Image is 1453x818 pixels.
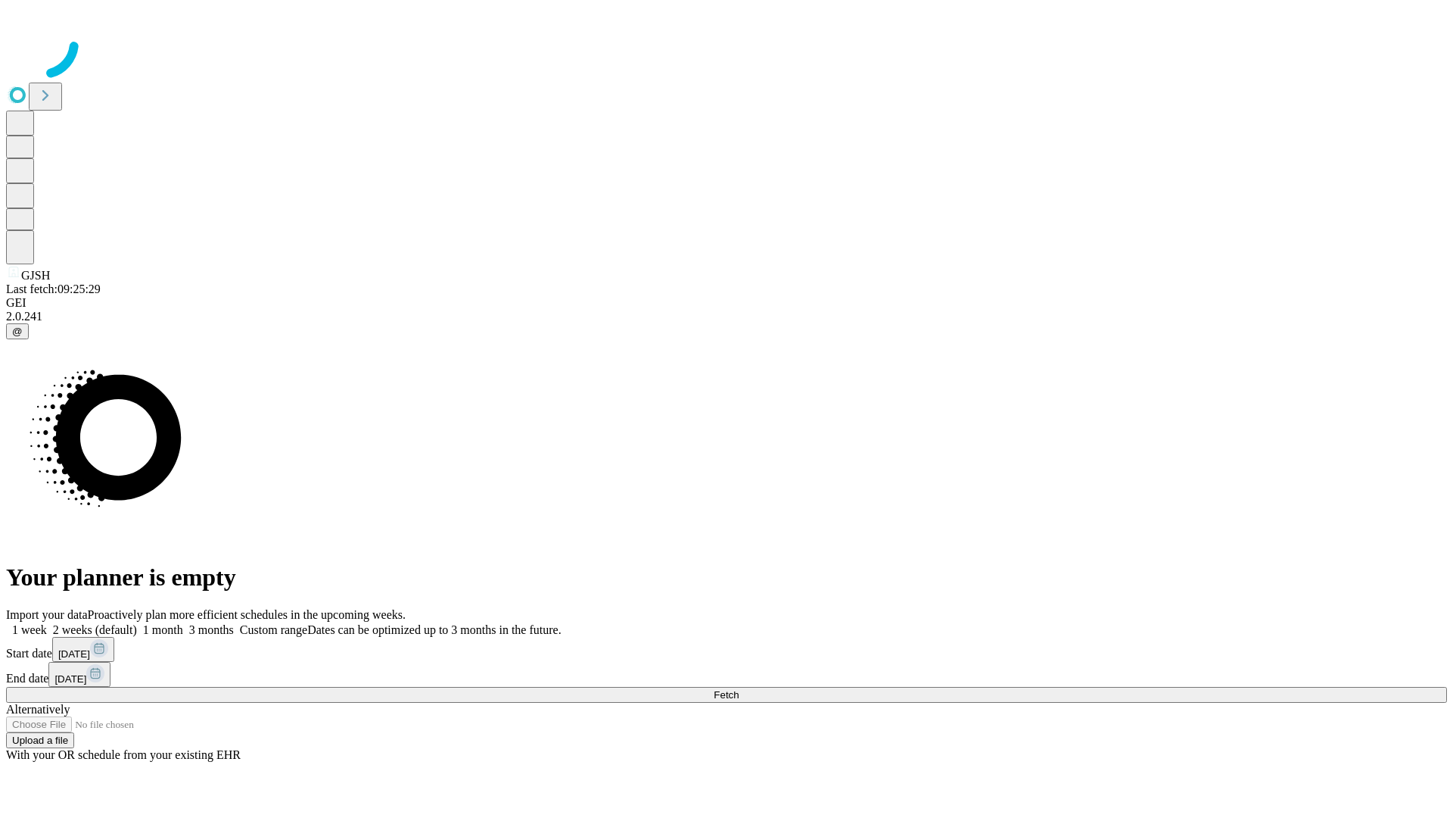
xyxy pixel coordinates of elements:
[54,673,86,685] span: [DATE]
[307,623,561,636] span: Dates can be optimized up to 3 months in the future.
[12,623,47,636] span: 1 week
[21,269,50,282] span: GJSH
[240,623,307,636] span: Custom range
[6,732,74,748] button: Upload a file
[88,608,406,621] span: Proactively plan more efficient schedules in the upcoming weeks.
[6,748,241,761] span: With your OR schedule from your existing EHR
[6,703,70,716] span: Alternatively
[189,623,234,636] span: 3 months
[12,326,23,337] span: @
[714,689,739,701] span: Fetch
[6,687,1447,703] button: Fetch
[143,623,183,636] span: 1 month
[58,648,90,660] span: [DATE]
[6,608,88,621] span: Import your data
[6,662,1447,687] div: End date
[6,296,1447,310] div: GEI
[48,662,110,687] button: [DATE]
[6,637,1447,662] div: Start date
[6,310,1447,323] div: 2.0.241
[6,323,29,339] button: @
[6,283,101,295] span: Last fetch: 09:25:29
[53,623,137,636] span: 2 weeks (default)
[6,564,1447,592] h1: Your planner is empty
[52,637,114,662] button: [DATE]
